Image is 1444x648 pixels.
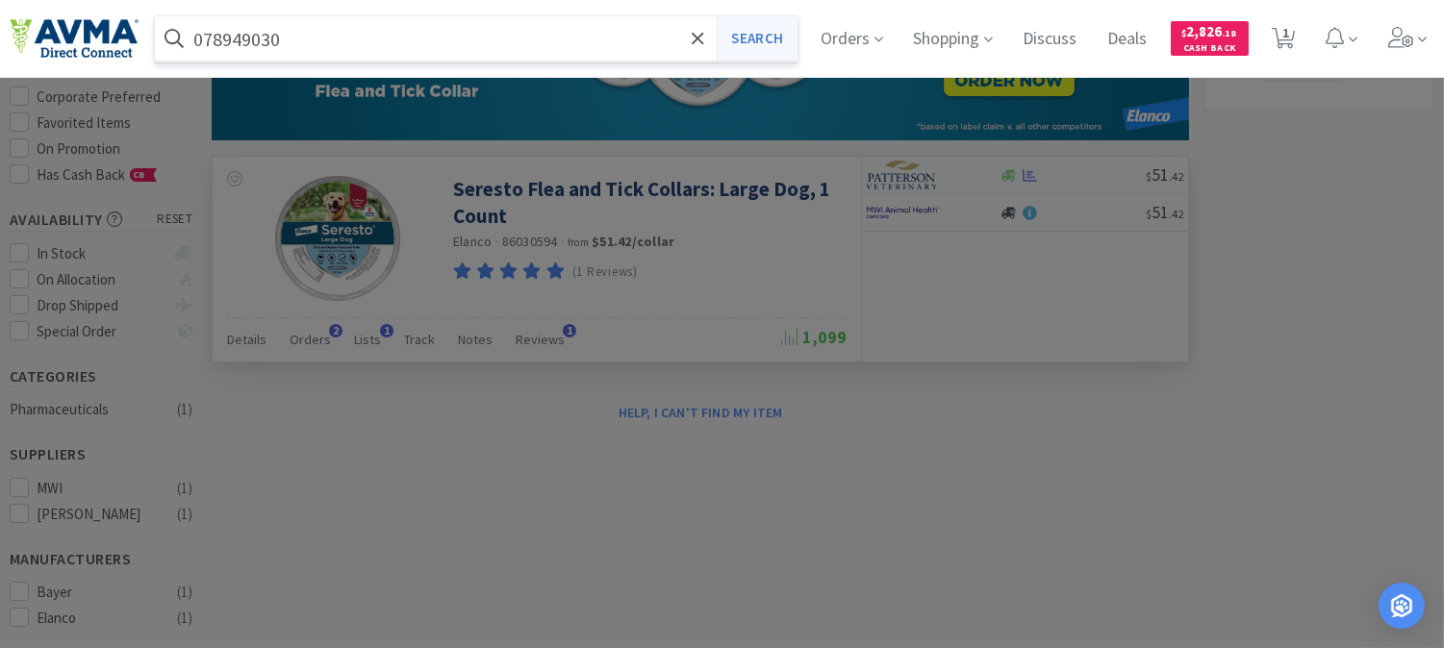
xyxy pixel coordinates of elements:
[1379,583,1425,629] div: Open Intercom Messenger
[1182,22,1237,40] span: 2,826
[1182,43,1237,56] span: Cash Back
[155,16,798,61] input: Search by item, sku, manufacturer, ingredient, size...
[1016,31,1085,48] a: Discuss
[1171,12,1249,64] a: $2,826.18Cash Back
[10,18,139,59] img: e4e33dab9f054f5782a47901c742baa9_102.png
[1223,27,1237,39] span: . 18
[717,16,797,61] button: Search
[1101,31,1155,48] a: Deals
[1264,33,1304,50] a: 1
[1182,27,1187,39] span: $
